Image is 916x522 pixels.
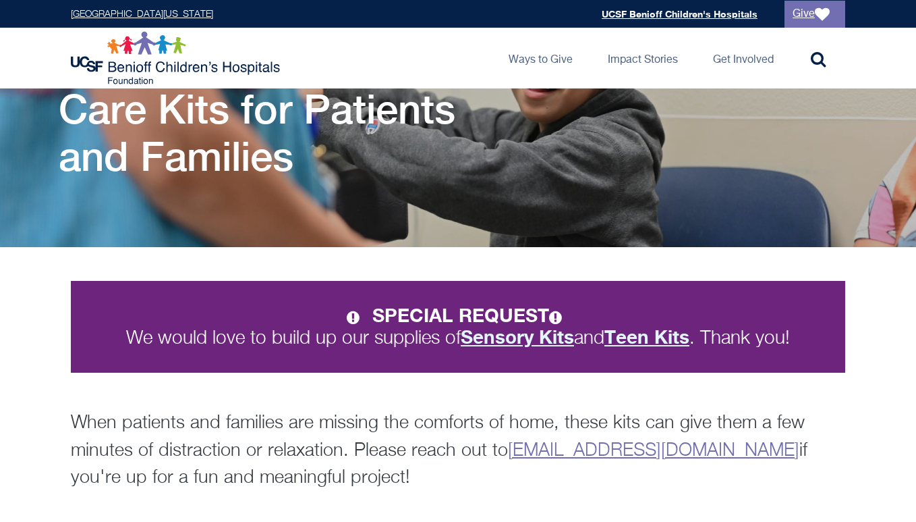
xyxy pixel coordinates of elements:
[604,329,689,348] a: Teen Kits
[602,8,757,20] a: UCSF Benioff Children's Hospitals
[71,31,283,85] img: Logo for UCSF Benioff Children's Hospitals Foundation
[59,85,517,180] h1: Care Kits for Patients and Families
[372,304,569,326] strong: SPECIAL REQUEST
[71,9,213,19] a: [GEOGRAPHIC_DATA][US_STATE]
[95,305,821,348] p: We would love to build up our supplies of and . Thank you!
[508,442,799,460] a: [EMAIL_ADDRESS][DOMAIN_NAME]
[604,325,689,348] strong: Teen Kits
[597,28,689,88] a: Impact Stories
[461,329,574,348] a: Sensory Kits
[784,1,845,28] a: Give
[461,325,574,348] strong: Sensory Kits
[702,28,784,88] a: Get Involved
[498,28,583,88] a: Ways to Give
[71,410,845,492] p: When patients and families are missing the comforts of home, these kits can give them a few minut...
